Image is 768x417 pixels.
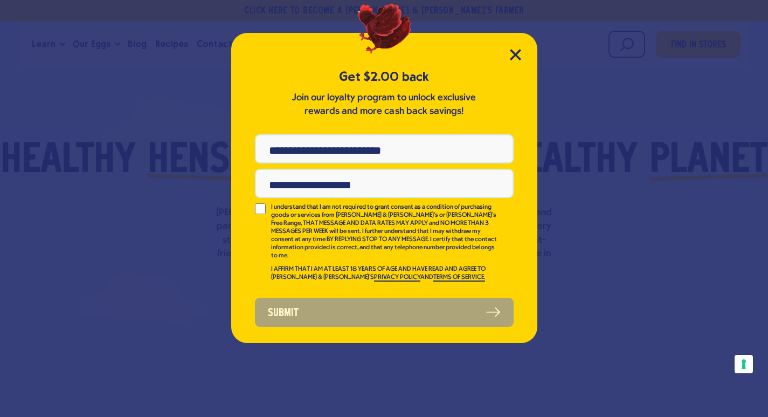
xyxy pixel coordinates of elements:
[255,68,514,86] h5: Get $2.00 back
[510,49,521,60] button: Close Modal
[255,203,266,214] input: I understand that I am not required to grant consent as a condition of purchasing goods or servic...
[290,91,479,118] p: Join our loyalty program to unlock exclusive rewards and more cash back savings!
[433,274,485,282] a: TERMS OF SERVICE.
[374,274,420,282] a: PRIVACY POLICY
[271,203,499,260] p: I understand that I am not required to grant consent as a condition of purchasing goods or servic...
[271,265,499,282] p: I AFFIRM THAT I AM AT LEAST 18 YEARS OF AGE AND HAVE READ AND AGREE TO [PERSON_NAME] & [PERSON_NA...
[255,298,514,327] button: Submit
[735,355,753,373] button: Your consent preferences for tracking technologies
